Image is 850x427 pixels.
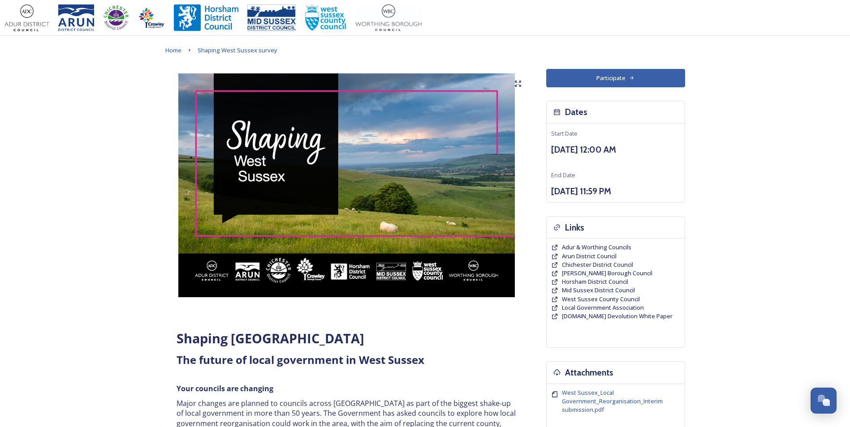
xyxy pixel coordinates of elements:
[562,295,640,303] a: West Sussex County Council
[165,45,181,56] a: Home
[562,389,663,414] span: West Sussex_Local Government_Reorganisation_Interim submission.pdf
[355,4,422,31] img: Worthing_Adur%20%281%29.jpg
[4,4,49,31] img: Adur%20logo%20%281%29.jpeg
[565,366,613,379] h3: Attachments
[562,303,644,312] a: Local Government Association
[562,260,633,269] a: Chichester District Council
[562,295,640,303] span: West Sussex County Council
[562,252,617,260] span: Arun District Council
[177,384,273,393] strong: Your councils are changing
[138,4,165,31] img: Crawley%20BC%20logo.jpg
[103,4,129,31] img: CDC%20Logo%20-%20you%20may%20have%20a%20better%20version.jpg
[562,243,631,251] span: Adur & Worthing Councils
[811,388,837,414] button: Open Chat
[305,4,347,31] img: WSCCPos-Spot-25mm.jpg
[562,312,673,320] a: [DOMAIN_NAME] Devolution White Paper
[551,185,680,198] h3: [DATE] 11:59 PM
[562,278,628,286] a: Horsham District Council
[177,329,364,347] strong: Shaping [GEOGRAPHIC_DATA]
[551,129,578,137] span: Start Date
[562,286,635,294] span: Mid Sussex District Council
[562,286,635,295] a: Mid Sussex District Council
[247,4,296,31] img: 150ppimsdc%20logo%20blue.png
[562,252,617,260] a: Arun District Council
[58,4,94,31] img: Arun%20District%20Council%20logo%20blue%20CMYK.jpg
[562,312,673,320] span: [DOMAIN_NAME] Devolution White Paper
[562,269,652,278] a: [PERSON_NAME] Borough Council
[165,46,181,54] span: Home
[174,4,238,31] img: Horsham%20DC%20Logo.jpg
[565,106,587,119] h3: Dates
[562,269,652,277] span: [PERSON_NAME] Borough Council
[198,45,277,56] a: Shaping West Sussex survey
[565,221,584,234] h3: Links
[551,143,680,156] h3: [DATE] 12:00 AM
[198,46,277,54] span: Shaping West Sussex survey
[551,171,575,179] span: End Date
[546,69,685,87] button: Participate
[562,243,631,252] a: Adur & Worthing Councils
[177,352,424,367] strong: The future of local government in West Sussex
